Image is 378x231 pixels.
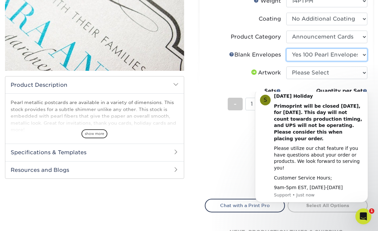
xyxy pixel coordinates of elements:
[29,83,118,90] div: Customer Service Hours;
[29,1,118,99] div: Message content
[205,199,285,212] a: Chat with a Print Pro
[29,2,68,7] b: [DATE] Holiday
[259,15,281,23] div: Coating
[234,99,237,109] span: -
[355,208,371,224] iframe: Intercom live chat
[5,144,184,161] h2: Specifications & Templates
[231,33,281,41] div: Product Category
[228,87,281,95] div: Sets
[286,87,367,95] div: Quantity per Set
[5,76,184,93] h2: Product Description
[229,51,281,59] div: Blank Envelopes
[29,100,118,106] p: Message from Support, sent Just now
[15,3,26,14] div: Profile image for Support
[5,161,184,178] h2: Resources and Blogs
[250,69,281,77] div: Artwork
[29,93,118,99] div: 9am-5pm EST, [DATE]-[DATE]
[29,54,118,79] div: Please utilize our chat feature if you have questions about your order or products. We look forwa...
[245,92,378,213] iframe: Intercom notifications message
[11,99,179,133] p: Pearl metallic postcards are available in a variety of dimensions. This stock provides for a subt...
[2,211,57,229] iframe: Google Customer Reviews
[29,12,117,50] b: Primoprint will be closed [DATE], for [DATE]. This day will not count towards production timing, ...
[81,129,107,138] span: show more
[369,208,374,214] span: 1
